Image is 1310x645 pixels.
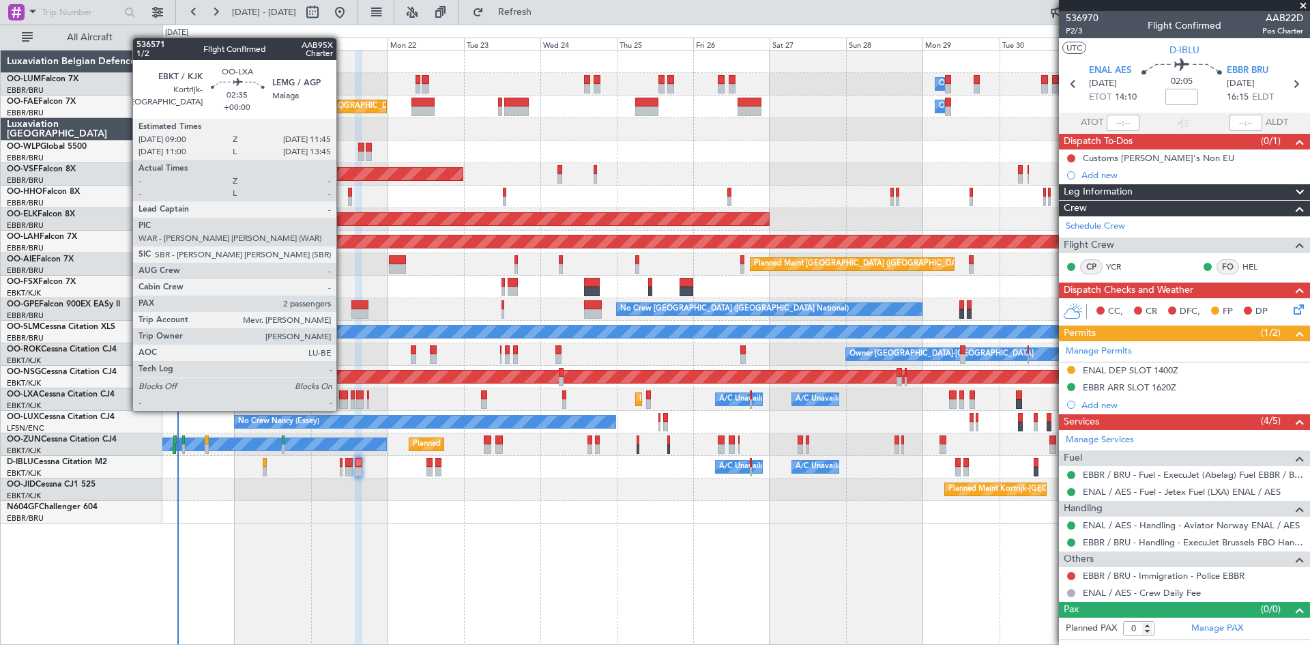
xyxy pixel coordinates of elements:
a: OO-LXACessna Citation CJ4 [7,390,115,399]
span: OO-GPE [7,300,39,309]
span: 02:05 [1171,75,1193,89]
a: EBKT/KJK [7,491,41,501]
button: UTC [1062,42,1086,54]
span: OO-VSF [7,165,38,173]
a: OO-ROKCessna Citation CJ4 [7,345,117,354]
a: EBKT/KJK [7,378,41,388]
span: Others [1064,551,1094,567]
span: OO-FAE [7,98,38,106]
a: D-IBLUCessna Citation M2 [7,458,107,466]
span: OO-LXA [7,390,39,399]
div: Planned Maint [GEOGRAPHIC_DATA] ([GEOGRAPHIC_DATA]) [754,254,969,274]
a: Schedule Crew [1066,220,1125,233]
div: Sat 20 [235,38,311,50]
div: Add new [1081,169,1303,181]
a: OO-LUXCessna Citation CJ4 [7,413,115,421]
a: OO-JIDCessna CJ1 525 [7,481,96,489]
a: EBBR/BRU [7,266,44,276]
div: CP [1080,259,1103,274]
div: EBBR ARR SLOT 1620Z [1083,382,1176,393]
span: P2/3 [1066,25,1098,37]
div: Customs [PERSON_NAME]'s Non EU [1083,152,1234,164]
a: EBBR/BRU [7,311,44,321]
a: ENAL / AES - Fuel - Jetex Fuel (LXA) ENAL / AES [1083,486,1281,498]
span: ELDT [1252,91,1274,104]
label: Planned PAX [1066,622,1117,635]
a: HEL [1242,261,1273,273]
span: Services [1064,414,1099,430]
a: OO-LUMFalcon 7X [7,75,78,83]
span: Fuel [1064,450,1082,466]
a: N604GFChallenger 604 [7,503,98,511]
a: ENAL / AES - Handling - Aviator Norway ENAL / AES [1083,519,1300,531]
a: EBBR/BRU [7,513,44,524]
span: ATOT [1081,116,1103,130]
span: CR [1146,305,1157,319]
a: EBBR / BRU - Fuel - ExecuJet (Abelag) Fuel EBBR / BRU [1083,469,1303,481]
a: EBBR / BRU - Handling - ExecuJet Brussels FBO Handling Abelag [1083,536,1303,548]
a: OO-VSFFalcon 8X [7,165,76,173]
span: Dispatch Checks and Weather [1064,283,1193,298]
span: EBBR BRU [1227,64,1268,78]
span: Permits [1064,326,1096,341]
div: Planned Maint Kortrijk-[GEOGRAPHIC_DATA] [639,389,798,410]
span: ALDT [1266,116,1288,130]
a: EBKT/KJK [7,468,41,478]
span: Flight Crew [1064,238,1114,253]
span: OO-JID [7,481,35,489]
span: Dispatch To-Dos [1064,134,1133,149]
div: No Crew [GEOGRAPHIC_DATA] ([GEOGRAPHIC_DATA] National) [620,299,849,319]
a: OO-HHOFalcon 8X [7,188,80,196]
span: Handling [1064,501,1103,517]
div: A/C Unavailable [GEOGRAPHIC_DATA] ([GEOGRAPHIC_DATA] National) [719,457,973,477]
span: CC, [1108,305,1123,319]
span: (0/1) [1261,134,1281,148]
div: Tue 30 [1000,38,1076,50]
a: Manage Services [1066,433,1134,447]
div: Planned Maint Kortrijk-[GEOGRAPHIC_DATA] [413,434,572,455]
span: OO-ZUN [7,435,41,444]
span: OO-WLP [7,143,40,151]
span: DFC, [1180,305,1200,319]
span: Pos Charter [1262,25,1303,37]
div: Sun 21 [311,38,388,50]
span: 14:10 [1115,91,1137,104]
a: EBBR/BRU [7,153,44,163]
a: Manage Permits [1066,345,1132,358]
span: (4/5) [1261,414,1281,428]
span: FP [1223,305,1233,319]
div: No Crew Nancy (Essey) [238,412,319,432]
span: DP [1255,305,1268,319]
span: [DATE] [1227,77,1255,91]
div: [DATE] [165,27,188,39]
a: EBBR/BRU [7,220,44,231]
div: Add new [1081,399,1303,411]
div: Mon 22 [388,38,464,50]
span: 16:15 [1227,91,1249,104]
a: EBBR/BRU [7,108,44,118]
a: OO-NSGCessna Citation CJ4 [7,368,117,376]
a: OO-AIEFalcon 7X [7,255,74,263]
div: Planned Maint Kortrijk-[GEOGRAPHIC_DATA] [948,479,1107,500]
span: [DATE] [1089,77,1117,91]
div: Wed 24 [540,38,617,50]
span: ENAL AES [1089,64,1131,78]
span: AAB22D [1262,11,1303,25]
span: (0/0) [1261,602,1281,616]
span: OO-LAH [7,233,40,241]
div: A/C Unavailable [GEOGRAPHIC_DATA] ([GEOGRAPHIC_DATA] National) [719,389,973,410]
div: Fri 19 [158,38,234,50]
span: OO-FSX [7,278,38,286]
a: EBKT/KJK [7,446,41,456]
span: [DATE] - [DATE] [232,6,296,18]
a: EBKT/KJK [7,401,41,411]
div: Planned Maint [GEOGRAPHIC_DATA] ([GEOGRAPHIC_DATA] National) [273,96,520,117]
div: Flight Confirmed [1148,18,1221,33]
span: OO-ROK [7,345,41,354]
div: Mon 29 [922,38,999,50]
span: N604GF [7,503,39,511]
a: EBKT/KJK [7,288,41,298]
div: Sat 27 [770,38,846,50]
div: Thu 25 [617,38,693,50]
a: EBBR/BRU [7,198,44,208]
